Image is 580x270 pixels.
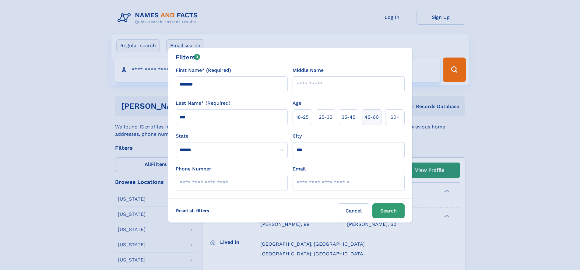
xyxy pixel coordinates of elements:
[342,114,355,121] span: 35‑45
[172,203,213,218] label: Reset all filters
[293,100,301,107] label: Age
[293,67,324,74] label: Middle Name
[296,114,308,121] span: 18‑25
[176,165,211,173] label: Phone Number
[176,132,288,140] label: State
[319,114,332,121] span: 25‑35
[338,203,370,218] label: Cancel
[293,165,306,173] label: Email
[364,114,379,121] span: 45‑60
[176,53,200,62] div: Filters
[293,132,302,140] label: City
[390,114,399,121] span: 60+
[176,67,231,74] label: First Name* (Required)
[372,203,405,218] button: Search
[176,100,230,107] label: Last Name* (Required)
